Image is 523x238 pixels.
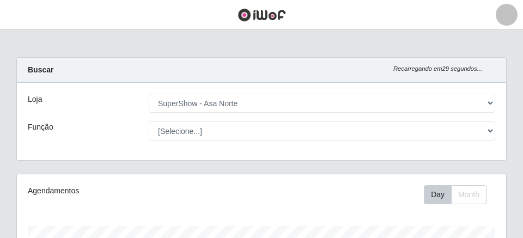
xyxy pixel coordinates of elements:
div: First group [424,185,486,204]
i: Recarregando em 29 segundos... [393,65,482,72]
strong: Buscar [28,65,53,74]
div: Toolbar with button groups [424,185,495,204]
div: Agendamentos [28,185,213,197]
label: Função [28,121,53,133]
label: Loja [28,94,42,105]
img: CoreUI Logo [238,8,286,22]
button: Month [451,185,486,204]
button: Day [424,185,452,204]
